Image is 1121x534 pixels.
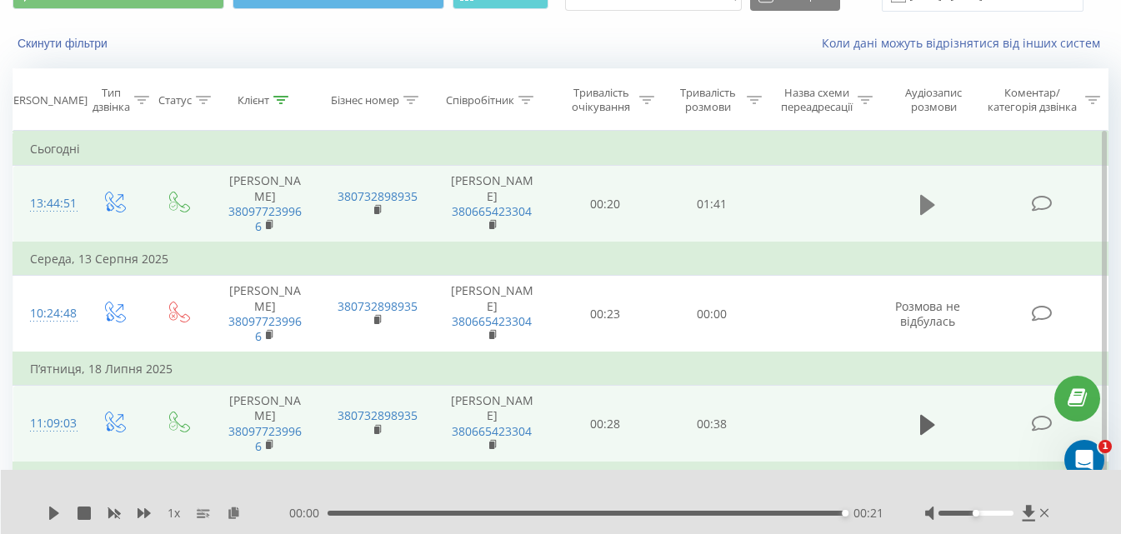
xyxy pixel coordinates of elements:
div: Назва схеми переадресації [781,86,853,114]
div: Клієнт [238,93,269,107]
a: Коли дані можуть відрізнятися вiд інших систем [822,35,1108,51]
span: Розмова не відбулась [895,298,960,329]
td: Сьогодні [13,132,1108,166]
td: 00:00 [658,276,765,352]
td: Середа, 13 Серпня 2025 [13,242,1108,276]
td: [PERSON_NAME] [210,386,321,462]
td: 00:23 [552,276,658,352]
div: Тип дзвінка [93,86,130,114]
a: 380977239966 [228,203,302,234]
span: 1 x [168,505,180,522]
div: 13:44:51 [30,187,65,220]
td: 00:28 [552,386,658,462]
button: Скинути фільтри [13,36,116,51]
a: 380665423304 [452,313,532,329]
div: Коментар/категорія дзвінка [983,86,1081,114]
div: Accessibility label [973,510,979,517]
a: 380665423304 [452,423,532,439]
iframe: Intercom live chat [1064,440,1104,480]
td: [PERSON_NAME] [432,166,552,242]
div: Тривалість розмови [673,86,742,114]
a: 380977239966 [228,313,302,344]
div: Статус [158,93,192,107]
div: Тривалість очікування [567,86,635,114]
a: 380732898935 [338,188,418,204]
span: 1 [1098,440,1112,453]
a: 380732898935 [338,298,418,314]
td: 00:38 [658,386,765,462]
div: 10:24:48 [30,297,65,330]
td: 01:41 [658,166,765,242]
div: [PERSON_NAME] [3,93,88,107]
a: 380977239966 [228,423,302,454]
span: 00:21 [853,505,883,522]
div: Бізнес номер [331,93,399,107]
span: 00:00 [289,505,328,522]
td: [PERSON_NAME] [432,386,552,462]
a: 380732898935 [338,407,418,423]
a: 380665423304 [452,203,532,219]
td: 00:20 [552,166,658,242]
div: Аудіозапис розмови [892,86,975,114]
td: П’ятниця, 18 Липня 2025 [13,352,1108,386]
div: Accessibility label [842,510,848,517]
td: [PERSON_NAME] [210,166,321,242]
td: Четвер, 17 Липня 2025 [13,462,1108,496]
div: 11:09:03 [30,407,65,440]
div: Співробітник [446,93,514,107]
td: [PERSON_NAME] [432,276,552,352]
td: [PERSON_NAME] [210,276,321,352]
